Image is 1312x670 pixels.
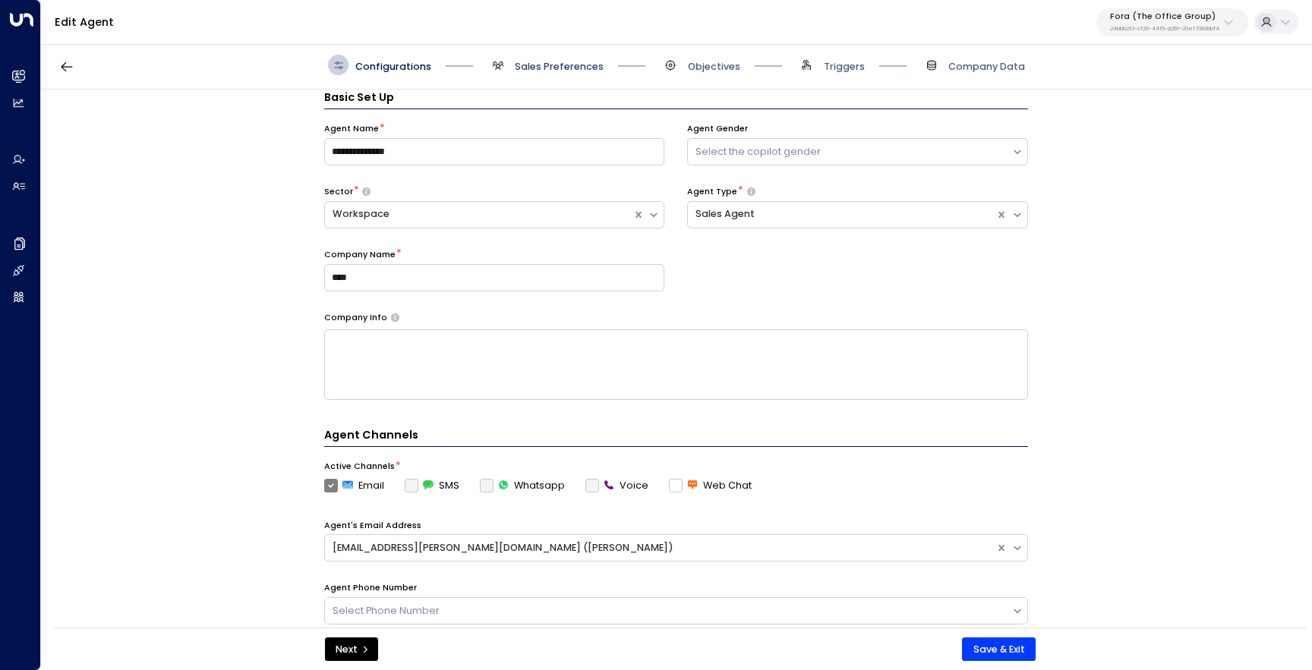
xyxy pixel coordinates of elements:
label: Agent Type [687,186,737,198]
div: Select Phone Number [333,604,1004,618]
button: Select whether your copilot will handle inquiries directly from leads or from brokers representin... [747,187,755,197]
h4: Agent Channels [324,427,1028,447]
div: To activate this channel, please go to the Integrations page [585,479,648,492]
span: Triggers [824,60,865,74]
span: Sales Preferences [515,60,604,74]
label: Company Info [324,312,387,324]
label: Agent Gender [687,123,748,135]
h3: Basic Set Up [324,90,1028,109]
label: Sector [324,186,353,198]
p: Fora (The Office Group) [1110,12,1219,21]
label: Email [324,479,384,492]
label: SMS [405,479,459,492]
button: Select whether your copilot will handle inquiries directly from leads or from brokers representin... [362,187,371,197]
span: Configurations [355,60,431,74]
div: [EMAIL_ADDRESS][PERSON_NAME][DOMAIN_NAME] ([PERSON_NAME]) [333,541,989,555]
p: 24bbb2f3-cf28-4415-a26f-20e170838bf4 [1110,26,1219,32]
a: Edit Agent [55,14,114,30]
label: Company Name [324,249,396,261]
span: Objectives [688,60,740,74]
button: Provide a brief overview of your company, including your industry, products or services, and any ... [391,313,399,322]
div: To activate this channel, please go to the Integrations page [480,479,565,492]
div: To activate this channel, please go to the Integrations page [405,479,459,492]
div: Select the copilot gender [695,145,1004,159]
label: Active Channels [324,461,395,473]
label: Whatsapp [480,479,565,492]
label: Agent Phone Number [324,582,417,594]
button: Fora (The Office Group)24bbb2f3-cf28-4415-a26f-20e170838bf4 [1096,8,1248,36]
div: Sales Agent [695,207,988,222]
label: Voice [585,479,648,492]
label: Agent's Email Address [324,520,421,532]
label: Web Chat [669,479,752,492]
span: Company Data [948,60,1025,74]
button: Next [325,637,378,662]
label: Agent Name [324,123,379,135]
button: Save & Exit [962,637,1036,662]
div: Workspace [333,207,625,222]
